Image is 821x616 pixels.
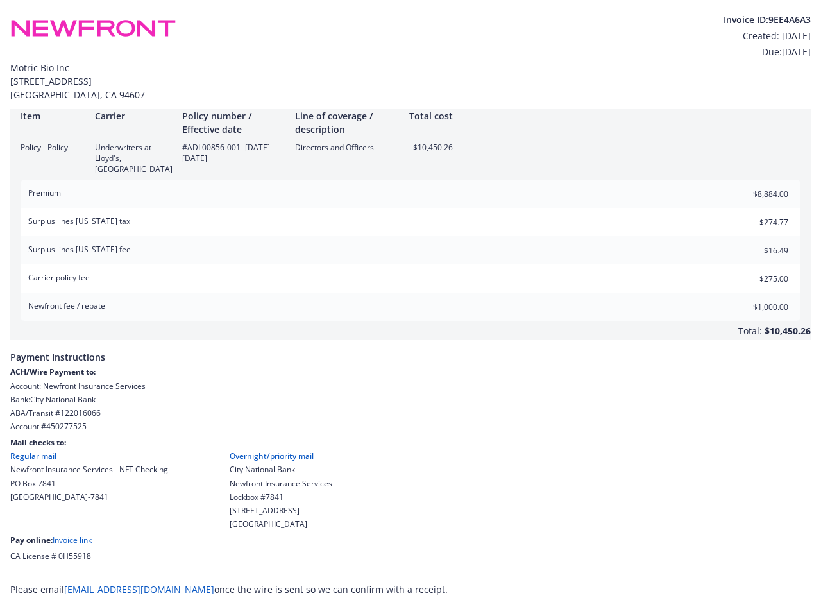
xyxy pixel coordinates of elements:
[95,109,172,123] div: Carrier
[230,518,332,529] div: [GEOGRAPHIC_DATA]
[230,478,332,489] div: Newfront Insurance Services
[28,187,61,198] span: Premium
[295,142,398,153] div: Directors and Officers
[713,212,796,232] input: 0.00
[182,142,285,164] div: #ADL00856-001 - [DATE]-[DATE]
[21,142,85,153] div: Policy - Policy
[295,109,398,136] div: Line of coverage / description
[713,184,796,203] input: 0.00
[230,464,332,475] div: City National Bank
[230,505,332,516] div: [STREET_ADDRESS]
[713,241,796,260] input: 0.00
[182,109,285,136] div: Policy number / Effective date
[724,29,811,42] div: Created: [DATE]
[28,300,105,311] span: Newfront fee / rebate
[408,142,453,153] div: $10,450.26
[10,583,811,596] div: Please email once the wire is sent so we can confirm with a receipt.
[713,269,796,288] input: 0.00
[724,13,811,26] div: Invoice ID: 9EE4A6A3
[10,437,811,448] div: Mail checks to:
[10,61,811,101] span: Motric Bio Inc [STREET_ADDRESS] [GEOGRAPHIC_DATA] , CA 94607
[230,492,332,502] div: Lockbox #7841
[10,340,811,366] span: Payment Instructions
[10,421,811,432] div: Account # 450277525
[10,492,168,502] div: [GEOGRAPHIC_DATA]-7841
[738,324,762,340] div: Total:
[713,297,796,316] input: 0.00
[724,45,811,58] div: Due: [DATE]
[10,478,168,489] div: PO Box 7841
[28,216,130,227] span: Surplus lines [US_STATE] tax
[765,321,811,340] div: $10,450.26
[28,244,131,255] span: Surplus lines [US_STATE] fee
[10,535,53,545] span: Pay online:
[10,381,811,391] div: Account: Newfront Insurance Services
[10,450,168,461] div: Regular mail
[10,366,811,377] div: ACH/Wire Payment to:
[10,407,811,418] div: ABA/Transit # 122016066
[53,535,92,545] a: Invoice link
[64,583,214,595] a: [EMAIL_ADDRESS][DOMAIN_NAME]
[10,551,811,561] div: CA License # 0H55918
[408,109,453,123] div: Total cost
[230,450,332,461] div: Overnight/priority mail
[95,142,172,175] div: Underwriters at Lloyd's, [GEOGRAPHIC_DATA]
[21,109,85,123] div: Item
[10,464,168,475] div: Newfront Insurance Services - NFT Checking
[10,394,811,405] div: Bank: City National Bank
[28,272,90,283] span: Carrier policy fee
